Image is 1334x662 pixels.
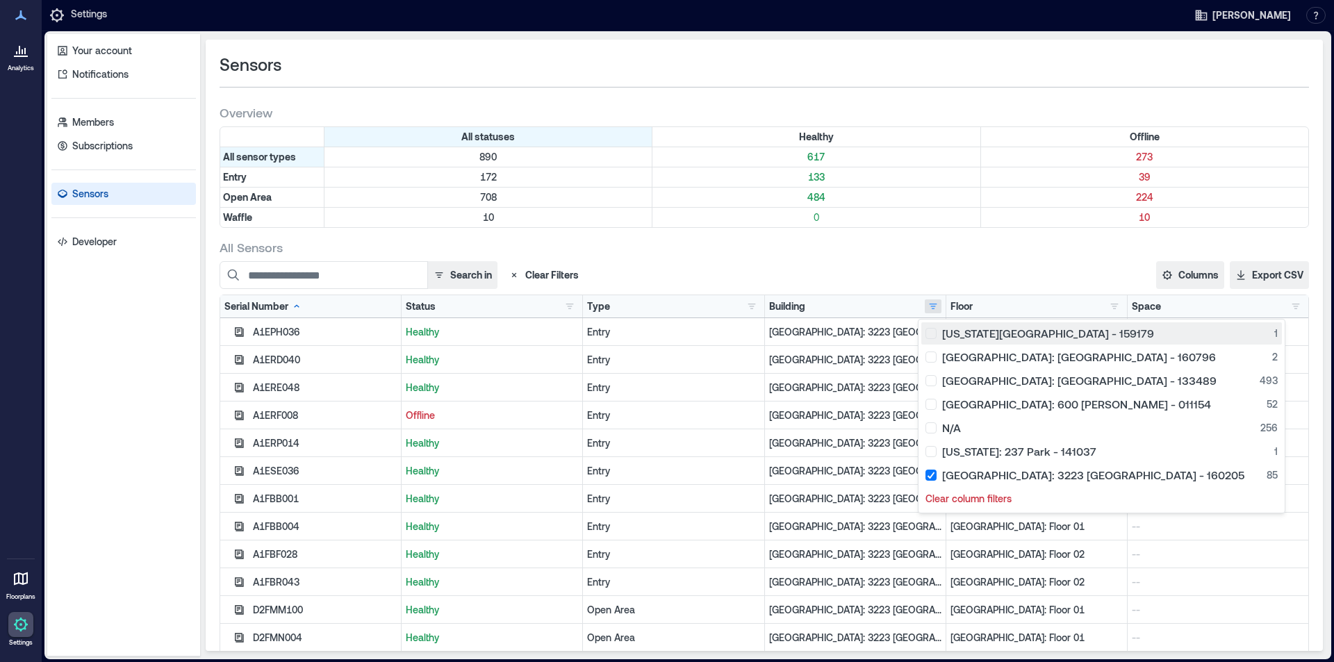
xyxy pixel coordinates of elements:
[587,520,759,533] div: Entry
[587,436,759,450] div: Entry
[2,562,40,605] a: Floorplans
[406,603,578,617] p: Healthy
[3,33,38,76] a: Analytics
[769,464,941,478] p: [GEOGRAPHIC_DATA]: 3223 [GEOGRAPHIC_DATA] - 160205
[51,183,196,205] a: Sensors
[8,64,34,72] p: Analytics
[587,575,759,589] div: Entry
[327,210,649,224] p: 10
[652,167,980,187] div: Filter by Type: Entry & Status: Healthy
[981,208,1308,227] div: Filter by Type: Waffle & Status: Offline
[950,299,973,313] div: Floor
[652,208,980,227] div: Filter by Type: Waffle & Status: Healthy (0 sensors)
[72,139,133,153] p: Subscriptions
[950,520,1123,533] p: [GEOGRAPHIC_DATA]: Floor 01
[1132,631,1304,645] p: --
[587,492,759,506] div: Entry
[9,638,33,647] p: Settings
[253,631,397,645] div: D2FMN004
[981,127,1308,147] div: Filter by Status: Offline
[406,492,578,506] p: Healthy
[253,325,397,339] div: A1EPH036
[406,547,578,561] p: Healthy
[1132,299,1161,313] div: Space
[253,520,397,533] div: A1FBB004
[72,67,129,81] p: Notifications
[406,299,436,313] div: Status
[1132,575,1304,589] p: --
[253,408,397,422] div: A1ERF008
[769,575,941,589] p: [GEOGRAPHIC_DATA]: 3223 [GEOGRAPHIC_DATA] - 160205
[984,170,1306,184] p: 39
[769,547,941,561] p: [GEOGRAPHIC_DATA]: 3223 [GEOGRAPHIC_DATA] - 160205
[652,127,980,147] div: Filter by Status: Healthy
[253,575,397,589] div: A1FBR043
[4,608,38,651] a: Settings
[984,210,1306,224] p: 10
[406,353,578,367] p: Healthy
[769,353,941,367] p: [GEOGRAPHIC_DATA]: 3223 [GEOGRAPHIC_DATA] - 160205
[655,210,977,224] p: 0
[950,603,1123,617] p: [GEOGRAPHIC_DATA]: Floor 01
[1132,603,1304,617] p: --
[253,381,397,395] div: A1ERE048
[220,208,324,227] div: Filter by Type: Waffle
[950,631,1123,645] p: [GEOGRAPHIC_DATA]: Floor 01
[406,408,578,422] p: Offline
[253,464,397,478] div: A1ESE036
[427,261,497,289] button: Search in
[6,593,35,601] p: Floorplans
[406,464,578,478] p: Healthy
[655,150,977,164] p: 617
[769,408,941,422] p: [GEOGRAPHIC_DATA]: 3223 [GEOGRAPHIC_DATA] - 160205
[950,547,1123,561] p: [GEOGRAPHIC_DATA]: Floor 02
[51,111,196,133] a: Members
[327,170,649,184] p: 172
[220,167,324,187] div: Filter by Type: Entry
[327,190,649,204] p: 708
[655,170,977,184] p: 133
[769,603,941,617] p: [GEOGRAPHIC_DATA]: 3223 [GEOGRAPHIC_DATA] - 160205
[51,135,196,157] a: Subscriptions
[587,353,759,367] div: Entry
[769,325,941,339] p: [GEOGRAPHIC_DATA]: 3223 [GEOGRAPHIC_DATA] - 160205
[503,261,584,289] button: Clear Filters
[220,147,324,167] div: All sensor types
[981,188,1308,207] div: Filter by Type: Open Area & Status: Offline
[769,520,941,533] p: [GEOGRAPHIC_DATA]: 3223 [GEOGRAPHIC_DATA] - 160205
[769,381,941,395] p: [GEOGRAPHIC_DATA]: 3223 [GEOGRAPHIC_DATA] - 160205
[220,53,281,76] span: Sensors
[224,299,302,313] div: Serial Number
[655,190,977,204] p: 484
[327,150,649,164] p: 890
[253,436,397,450] div: A1ERP014
[72,115,114,129] p: Members
[71,7,107,24] p: Settings
[253,492,397,506] div: A1FBB001
[984,150,1306,164] p: 273
[769,436,941,450] p: [GEOGRAPHIC_DATA]: 3223 [GEOGRAPHIC_DATA] - 160205
[220,104,272,121] span: Overview
[587,464,759,478] div: Entry
[253,353,397,367] div: A1ERD040
[72,235,117,249] p: Developer
[1132,520,1304,533] p: --
[1230,261,1309,289] button: Export CSV
[72,44,132,58] p: Your account
[984,190,1306,204] p: 224
[253,547,397,561] div: A1FBF028
[220,188,324,207] div: Filter by Type: Open Area
[406,520,578,533] p: Healthy
[253,603,397,617] div: D2FMM100
[324,127,652,147] div: All statuses
[1212,8,1291,22] span: [PERSON_NAME]
[769,492,941,506] p: [GEOGRAPHIC_DATA]: 3223 [GEOGRAPHIC_DATA] - 160205
[652,188,980,207] div: Filter by Type: Open Area & Status: Healthy
[587,381,759,395] div: Entry
[587,408,759,422] div: Entry
[406,631,578,645] p: Healthy
[1156,261,1224,289] button: Columns
[769,631,941,645] p: [GEOGRAPHIC_DATA]: 3223 [GEOGRAPHIC_DATA] - 160205
[587,631,759,645] div: Open Area
[72,187,108,201] p: Sensors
